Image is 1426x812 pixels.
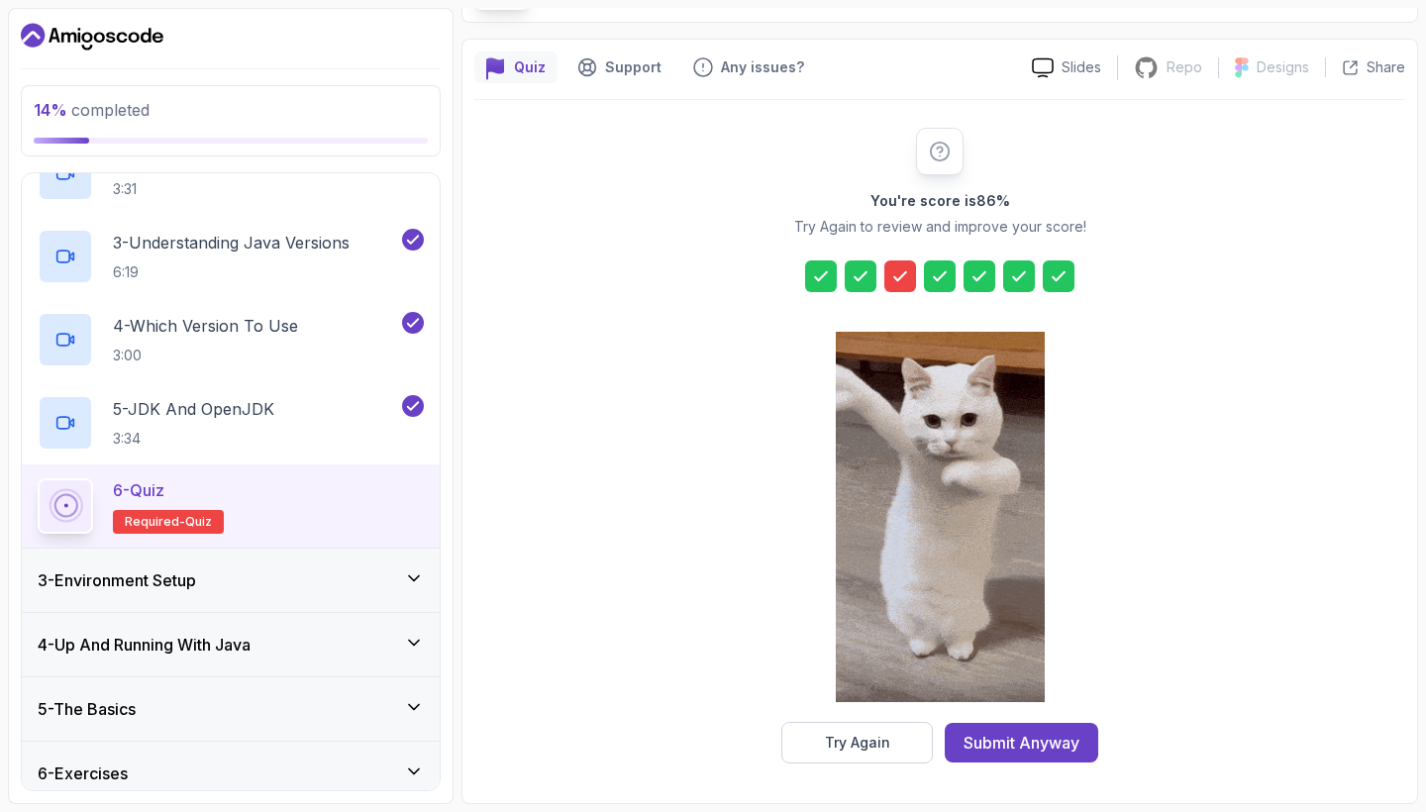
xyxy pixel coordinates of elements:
h3: 6 - Exercises [38,761,128,785]
button: 3-Environment Setup [22,549,440,612]
button: 6-QuizRequired-quiz [38,478,424,534]
p: Quiz [514,57,546,77]
h3: 4 - Up And Running With Java [38,633,251,657]
p: 3 - Understanding Java Versions [113,231,350,254]
p: 3:00 [113,346,298,365]
span: completed [34,100,150,120]
p: Try Again to review and improve your score! [794,217,1086,237]
button: 5-JDK And OpenJDK3:34 [38,395,424,451]
button: 6-Exercises [22,742,440,805]
button: 3:31 [38,146,424,201]
span: quiz [185,514,212,530]
button: Support button [565,51,673,83]
p: 6:19 [113,262,350,282]
p: 6 - Quiz [113,478,164,502]
a: Slides [1016,57,1117,78]
button: Feedback button [681,51,816,83]
p: Designs [1257,57,1309,77]
p: Any issues? [721,57,804,77]
a: Dashboard [21,21,163,52]
span: 14 % [34,100,67,120]
button: 4-Which Version To Use3:00 [38,312,424,367]
h3: 5 - The Basics [38,697,136,721]
p: 5 - JDK And OpenJDK [113,397,274,421]
p: 4 - Which Version To Use [113,314,298,338]
button: quiz button [474,51,558,83]
h3: 3 - Environment Setup [38,568,196,592]
button: 5-The Basics [22,677,440,741]
button: 4-Up And Running With Java [22,613,440,676]
span: Required- [125,514,185,530]
button: Submit Anyway [945,723,1098,762]
div: Try Again [825,733,890,753]
p: Slides [1062,57,1101,77]
p: Support [605,57,662,77]
div: Submit Anyway [964,731,1079,755]
img: cool-cat [836,332,1045,702]
p: 3:34 [113,429,274,449]
p: 3:31 [113,179,307,199]
button: Try Again [781,722,933,763]
button: 3-Understanding Java Versions6:19 [38,229,424,284]
button: Share [1325,57,1405,77]
p: Share [1367,57,1405,77]
h2: You're score is 86 % [870,191,1010,211]
p: Repo [1167,57,1202,77]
